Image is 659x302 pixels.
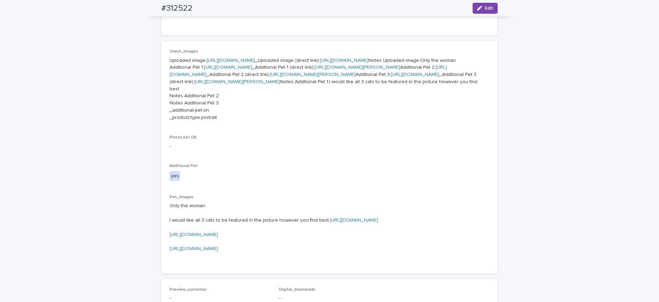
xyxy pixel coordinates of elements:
[170,246,218,251] a: [URL][DOMAIN_NAME]
[320,58,368,63] a: [URL][DOMAIN_NAME]
[270,72,356,77] a: [URL][DOMAIN_NAME][PERSON_NAME]
[473,3,498,14] button: Edit
[279,295,380,302] p: -
[170,202,489,259] p: Only the woman I would like all 3 cats to be featured in the picture however you find best.
[485,6,493,11] span: Edit
[170,164,198,168] span: Additional Pet
[170,195,194,199] span: Pet_Images
[391,72,439,77] a: [URL][DOMAIN_NAME]
[170,171,180,181] div: yes
[170,295,271,302] p: -
[330,218,378,223] a: [URL][DOMAIN_NAME]
[170,49,198,54] span: Client_Images
[161,3,193,13] h2: #312522
[194,79,280,84] a: [URL][DOMAIN_NAME][PERSON_NAME]
[314,65,400,70] a: [URL][DOMAIN_NAME][PERSON_NAME]
[204,65,252,70] a: [URL][DOMAIN_NAME]
[170,143,489,150] p: -
[170,135,197,139] span: Photo not OK
[279,288,315,292] span: Digital_downloads
[170,232,218,237] a: [URL][DOMAIN_NAME]
[170,288,207,292] span: Preview_customer
[170,57,489,121] p: Uploaded image: _Uploaded image (direct link): Notes Uploaded image:Only the woman Additional Pet...
[207,58,255,63] a: [URL][DOMAIN_NAME]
